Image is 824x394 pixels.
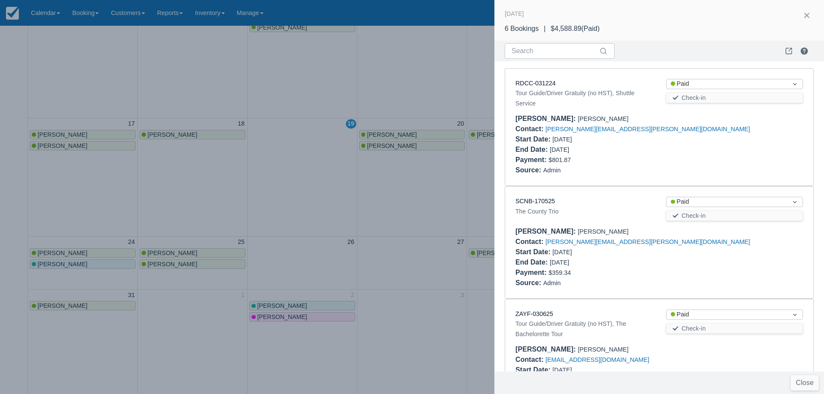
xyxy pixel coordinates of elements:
[515,268,803,278] div: $359.34
[515,144,652,155] div: [DATE]
[791,198,799,206] span: Dropdown icon
[515,366,552,373] div: Start Date :
[515,156,548,163] div: Payment :
[545,238,750,245] a: [PERSON_NAME][EMAIL_ADDRESS][PERSON_NAME][DOMAIN_NAME]
[515,165,803,175] div: Admin
[515,134,652,144] div: [DATE]
[515,206,652,217] div: The County Trio
[666,211,803,221] button: Check-in
[515,278,803,288] div: Admin
[515,279,543,286] div: Source :
[545,356,649,363] a: [EMAIL_ADDRESS][DOMAIN_NAME]
[791,80,799,88] span: Dropdown icon
[515,80,556,87] a: RDCC-031224
[515,310,553,317] a: ZAYF-030625
[515,115,578,122] div: [PERSON_NAME] :
[505,9,524,19] div: [DATE]
[515,146,550,153] div: End Date :
[515,257,652,268] div: [DATE]
[515,228,578,235] div: [PERSON_NAME] :
[515,356,545,363] div: Contact :
[515,166,543,174] div: Source :
[515,269,548,276] div: Payment :
[515,114,803,124] div: [PERSON_NAME]
[512,43,597,59] input: Search
[515,346,578,353] div: [PERSON_NAME] :
[515,259,550,266] div: End Date :
[515,248,552,256] div: Start Date :
[671,197,783,207] div: Paid
[515,125,545,132] div: Contact :
[671,310,783,319] div: Paid
[515,155,803,165] div: $801.87
[515,247,652,257] div: [DATE]
[791,310,799,319] span: Dropdown icon
[551,24,600,34] div: $4,588.89 ( Paid )
[505,24,539,34] div: 6 Bookings
[666,323,803,334] button: Check-in
[515,226,803,237] div: [PERSON_NAME]
[671,79,783,89] div: Paid
[515,135,552,143] div: Start Date :
[539,24,551,34] div: |
[515,198,555,205] a: SCNB-170525
[515,88,652,108] div: Tour Guide/Driver Gratuity (no HST), Shuttle Service
[545,126,750,132] a: [PERSON_NAME][EMAIL_ADDRESS][PERSON_NAME][DOMAIN_NAME]
[515,238,545,245] div: Contact :
[515,319,652,339] div: Tour Guide/Driver Gratuity (no HST), The Bachelorette Tour
[515,365,652,375] div: [DATE]
[666,93,803,103] button: Check-in
[515,344,803,355] div: [PERSON_NAME]
[791,375,819,391] button: Close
